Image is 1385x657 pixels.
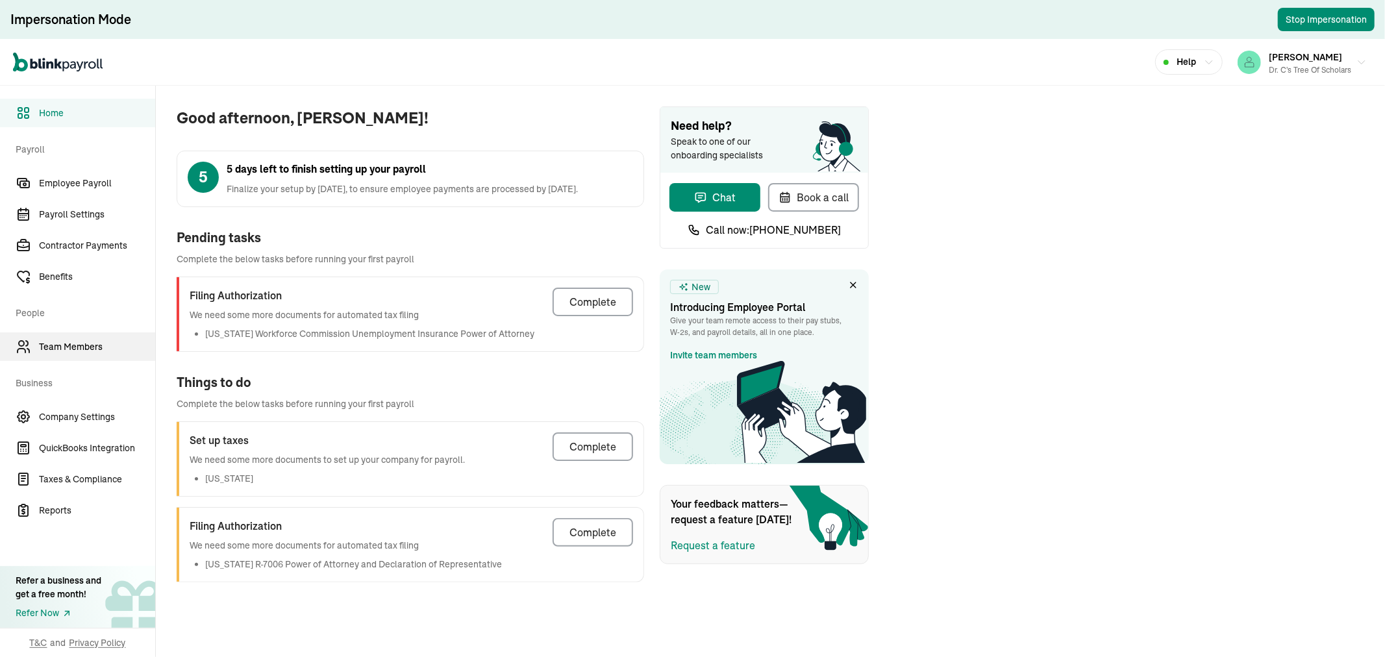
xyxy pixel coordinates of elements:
[190,288,534,303] h3: Filing Authorization
[227,162,578,177] span: 5 days left to finish setting up your payroll
[671,538,755,553] button: Request a feature
[39,410,155,424] span: Company Settings
[10,10,131,29] div: Impersonation Mode
[1169,517,1385,657] iframe: Chat Widget
[39,177,155,190] span: Employee Payroll
[671,118,858,135] span: Need help?
[1232,46,1372,79] button: [PERSON_NAME]Dr. C's Tree of Scholars
[205,558,502,571] li: [US_STATE] R-7006 Power of Attorney and Declaration of Representative
[670,299,858,315] h3: Introducing Employee Portal
[706,222,841,238] span: Call now: [PHONE_NUMBER]
[670,349,757,362] a: Invite team members
[16,606,101,620] a: Refer Now
[39,239,155,253] span: Contractor Payments
[177,106,644,130] span: Good afternoon, [PERSON_NAME]!
[190,518,502,534] h3: Filing Authorization
[16,364,147,400] span: Business
[205,327,534,341] li: [US_STATE] Workforce Commission Unemployment Insurance Power of Attorney
[569,294,616,310] div: Complete
[16,574,101,601] div: Refer a business and get a free month!
[190,453,465,467] p: We need some more documents to set up your company for payroll.
[30,636,47,649] span: T&C
[779,190,849,205] div: Book a call
[205,472,465,486] li: [US_STATE]
[16,130,147,166] span: Payroll
[177,397,644,411] span: Complete the below tasks before running your first payroll
[39,473,155,486] span: Taxes & Compliance
[199,166,208,189] span: 5
[569,439,616,454] div: Complete
[553,432,633,461] button: Complete
[39,208,155,221] span: Payroll Settings
[190,539,502,552] p: We need some more documents for automated tax filing
[553,288,633,316] button: Complete
[569,525,616,540] div: Complete
[227,182,578,196] span: Finalize your setup by [DATE], to ensure employee payments are processed by [DATE].
[39,441,155,455] span: QuickBooks Integration
[1269,51,1342,63] span: [PERSON_NAME]
[671,135,781,162] span: Speak to one of our onboarding specialists
[39,270,155,284] span: Benefits
[669,183,760,212] button: Chat
[1278,8,1375,31] button: Stop Impersonation
[1155,49,1223,75] button: Help
[190,432,465,448] h3: Set up taxes
[177,228,644,247] div: Pending tasks
[692,280,710,294] span: New
[13,43,103,81] nav: Global
[69,636,126,649] span: Privacy Policy
[16,293,147,330] span: People
[1177,55,1196,69] span: Help
[694,190,736,205] div: Chat
[1269,64,1351,76] div: Dr. C's Tree of Scholars
[671,496,801,527] span: Your feedback matters—request a feature [DATE]!
[768,183,859,212] button: Book a call
[177,253,644,266] span: Complete the below tasks before running your first payroll
[39,340,155,354] span: Team Members
[177,373,644,392] div: Things to do
[553,518,633,547] button: Complete
[190,308,534,322] p: We need some more documents for automated tax filing
[670,315,858,338] p: Give your team remote access to their pay stubs, W‑2s, and payroll details, all in one place.
[39,504,155,517] span: Reports
[39,106,155,120] span: Home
